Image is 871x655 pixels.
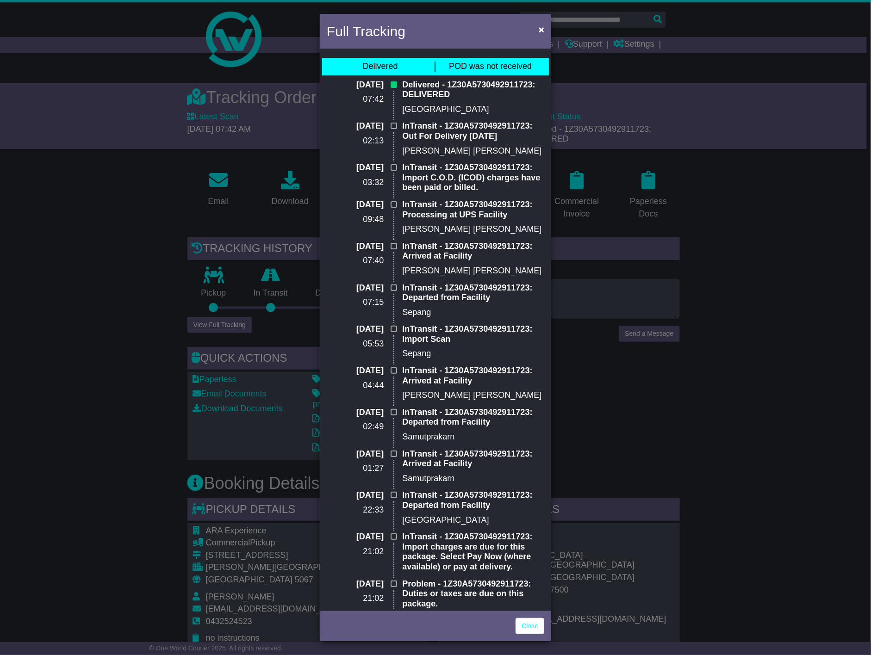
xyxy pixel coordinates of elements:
p: 07:42 [327,94,384,105]
p: [PERSON_NAME] [PERSON_NAME] [402,266,544,276]
p: InTransit - 1Z30A5730492911723: Departed from Facility [402,408,544,427]
p: InTransit - 1Z30A5730492911723: Processing at UPS Facility [402,200,544,220]
p: [PERSON_NAME] [PERSON_NAME] [402,146,544,156]
p: InTransit - 1Z30A5730492911723: Arrived at Facility [402,449,544,469]
p: Sepang [402,308,544,318]
p: 21:02 [327,547,384,557]
p: [PERSON_NAME] [PERSON_NAME] [402,224,544,235]
p: 03:32 [327,178,384,188]
p: [GEOGRAPHIC_DATA] [402,105,544,115]
p: 01:27 [327,463,384,474]
p: [DATE] [327,532,384,542]
p: [DATE] [327,366,384,376]
p: 02:49 [327,422,384,432]
p: InTransit - 1Z30A5730492911723: Departed from Facility [402,283,544,303]
p: 05:53 [327,339,384,349]
p: [DATE] [327,283,384,293]
p: InTransit - 1Z30A5730492911723: Arrived at Facility [402,366,544,386]
p: InTransit - 1Z30A5730492911723: Departed from Facility [402,490,544,510]
p: InTransit - 1Z30A5730492911723: Import charges are due for this package. Select Pay Now (where av... [402,532,544,572]
p: InTransit - 1Z30A5730492911723: Arrived at Facility [402,241,544,261]
h4: Full Tracking [327,21,405,42]
div: Delivered [362,62,398,72]
p: [DATE] [327,200,384,210]
p: [DATE] [327,449,384,459]
p: Samutprakarn [402,432,544,442]
a: Close [516,618,544,634]
p: [PERSON_NAME] [PERSON_NAME] [402,390,544,401]
p: [DATE] [327,121,384,131]
p: 04:44 [327,381,384,391]
p: [DATE] [327,80,384,90]
p: [DATE] [327,324,384,334]
span: × [539,24,544,35]
p: [DATE] [327,241,384,252]
span: POD was not received [449,62,532,71]
p: 07:15 [327,297,384,308]
p: Samutprakarn [402,474,544,484]
p: Problem - 1Z30A5730492911723: Duties or taxes are due on this package. [402,579,544,609]
p: Sepang [402,349,544,359]
p: 21:02 [327,593,384,604]
p: 22:33 [327,505,384,515]
p: [GEOGRAPHIC_DATA] [402,515,544,525]
p: [DATE] [327,408,384,418]
p: [DATE] [327,490,384,501]
p: 02:13 [327,136,384,146]
p: [DATE] [327,579,384,589]
p: 07:40 [327,256,384,266]
p: InTransit - 1Z30A5730492911723: Out For Delivery [DATE] [402,121,544,141]
p: [DATE] [327,163,384,173]
p: Delivered - 1Z30A5730492911723: DELIVERED [402,80,544,100]
p: InTransit - 1Z30A5730492911723: Import Scan [402,324,544,344]
button: Close [534,20,549,39]
p: InTransit - 1Z30A5730492911723: Import C.O.D. (ICOD) charges have been paid or billed. [402,163,544,193]
p: 09:48 [327,215,384,225]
